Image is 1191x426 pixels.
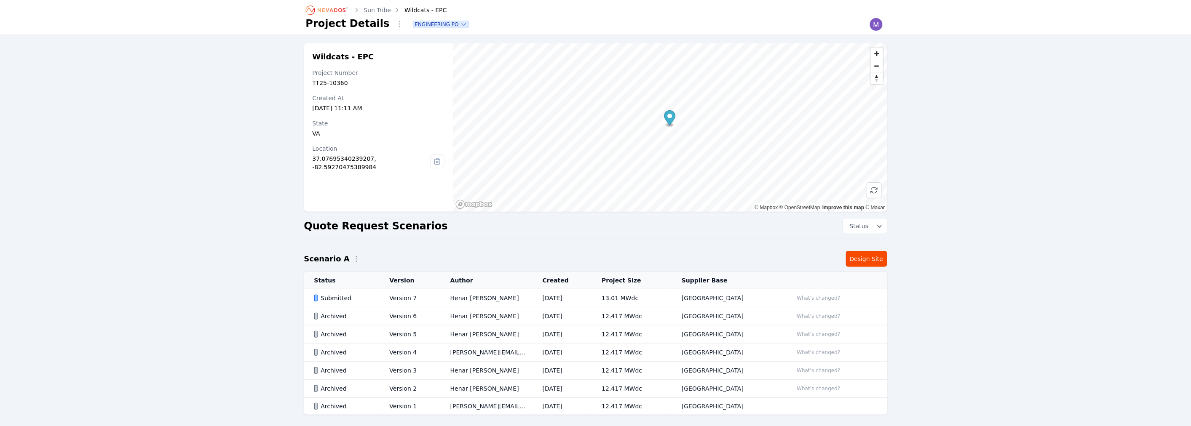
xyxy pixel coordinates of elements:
td: [GEOGRAPHIC_DATA] [672,362,783,380]
canvas: Map [453,43,887,212]
td: 12.417 MWdc [591,343,672,362]
a: Maxar [866,205,885,210]
div: 37.07695340239207, -82.59270475389984 [313,154,431,171]
th: Version [380,272,440,289]
a: Sun Tribe [364,6,391,14]
button: What's changed? [793,366,844,375]
td: [DATE] [533,398,592,415]
button: What's changed? [793,348,844,357]
nav: Breadcrumb [306,3,447,17]
tr: SubmittedVersion 7Henar [PERSON_NAME][DATE]13.01 MWdc[GEOGRAPHIC_DATA]What's changed? [304,289,887,307]
td: Henar [PERSON_NAME] [440,380,533,398]
div: Created At [313,94,445,102]
h2: Scenario A [304,253,350,265]
td: [DATE] [533,380,592,398]
img: Madeline Koldos [870,18,883,31]
div: Wildcats - EPC [393,6,447,14]
td: [GEOGRAPHIC_DATA] [672,343,783,362]
th: Created [533,272,592,289]
td: [GEOGRAPHIC_DATA] [672,380,783,398]
div: Archived [314,312,375,320]
div: [DATE] 11:11 AM [313,104,445,112]
button: What's changed? [793,312,844,321]
td: [DATE] [533,362,592,380]
div: Archived [314,402,375,410]
h1: Project Details [306,17,390,30]
div: Archived [314,348,375,357]
h2: Wildcats - EPC [313,52,445,62]
div: State [313,119,445,128]
td: [DATE] [533,325,592,343]
button: What's changed? [793,330,844,339]
a: Design Site [846,251,887,267]
a: Mapbox [755,205,778,210]
h2: Quote Request Scenarios [304,219,448,233]
td: 12.417 MWdc [591,307,672,325]
td: Henar [PERSON_NAME] [440,325,533,343]
a: Mapbox homepage [455,200,492,209]
tr: ArchivedVersion 3Henar [PERSON_NAME][DATE]12.417 MWdc[GEOGRAPHIC_DATA]What's changed? [304,362,887,380]
td: Henar [PERSON_NAME] [440,362,533,380]
th: Status [304,272,380,289]
td: [PERSON_NAME][EMAIL_ADDRESS][PERSON_NAME][DOMAIN_NAME] [440,398,533,415]
th: Supplier Base [672,272,783,289]
a: Improve this map [822,205,864,210]
td: [PERSON_NAME][EMAIL_ADDRESS][PERSON_NAME][DOMAIN_NAME] [440,343,533,362]
td: Henar [PERSON_NAME] [440,307,533,325]
td: Version 1 [380,398,440,415]
div: Submitted [314,294,375,302]
td: [GEOGRAPHIC_DATA] [672,307,783,325]
td: [GEOGRAPHIC_DATA] [672,398,783,415]
td: 12.417 MWdc [591,362,672,380]
tr: ArchivedVersion 5Henar [PERSON_NAME][DATE]12.417 MWdc[GEOGRAPHIC_DATA]What's changed? [304,325,887,343]
td: Version 3 [380,362,440,380]
button: Zoom in [871,48,883,60]
td: Version 5 [380,325,440,343]
div: TT25-10360 [313,79,445,87]
tr: ArchivedVersion 2Henar [PERSON_NAME][DATE]12.417 MWdc[GEOGRAPHIC_DATA]What's changed? [304,380,887,398]
div: Archived [314,330,375,338]
div: Archived [314,366,375,375]
a: OpenStreetMap [779,205,820,210]
td: 13.01 MWdc [591,289,672,307]
td: [DATE] [533,307,592,325]
td: Version 4 [380,343,440,362]
tr: ArchivedVersion 6Henar [PERSON_NAME][DATE]12.417 MWdc[GEOGRAPHIC_DATA]What's changed? [304,307,887,325]
th: Author [440,272,533,289]
td: [GEOGRAPHIC_DATA] [672,289,783,307]
td: [DATE] [533,289,592,307]
td: Version 7 [380,289,440,307]
div: Project Number [313,69,445,77]
button: Reset bearing to north [871,72,883,84]
td: Henar [PERSON_NAME] [440,289,533,307]
button: What's changed? [793,384,844,393]
tr: ArchivedVersion 4[PERSON_NAME][EMAIL_ADDRESS][PERSON_NAME][DOMAIN_NAME][DATE]12.417 MWdc[GEOGRAPH... [304,343,887,362]
td: Version 2 [380,380,440,398]
button: Status [843,218,887,234]
span: Status [846,222,869,230]
div: Location [313,144,431,153]
div: VA [313,129,445,138]
div: Map marker [664,110,676,128]
td: 12.417 MWdc [591,380,672,398]
th: Project Size [591,272,672,289]
td: 12.417 MWdc [591,325,672,343]
button: Engineering PO [413,21,469,28]
td: [GEOGRAPHIC_DATA] [672,325,783,343]
td: Version 6 [380,307,440,325]
button: What's changed? [793,293,844,303]
td: 12.417 MWdc [591,398,672,415]
button: Zoom out [871,60,883,72]
td: [DATE] [533,343,592,362]
tr: ArchivedVersion 1[PERSON_NAME][EMAIL_ADDRESS][PERSON_NAME][DOMAIN_NAME][DATE]12.417 MWdc[GEOGRAPH... [304,398,887,415]
div: Archived [314,384,375,393]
